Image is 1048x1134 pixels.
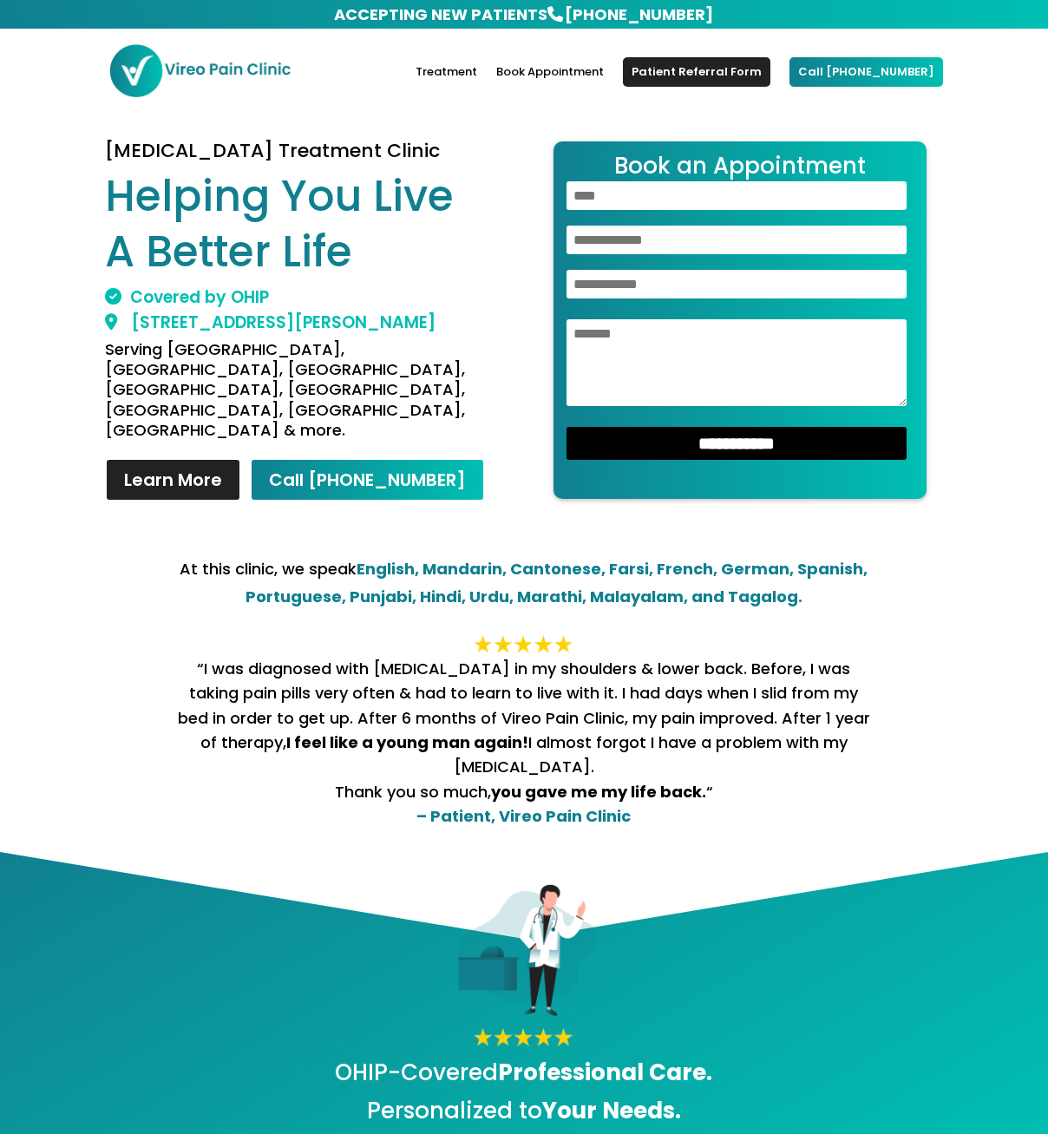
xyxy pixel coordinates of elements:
[177,555,871,611] p: At this clinic, we speak
[177,657,871,829] p: “I was diagnosed with [MEDICAL_DATA] in my shoulders & lower back. Before, I was taking pain pill...
[491,781,706,803] strong: you gave me my life back.
[542,1095,681,1126] strong: Your Needs.
[553,141,927,498] form: Contact form
[246,558,868,607] strong: English, Mandarin, Cantonese, Farsi, French, German, Spanish, Portuguese, Punjabi, Hindi, Urdu, M...
[563,2,715,27] a: [PHONE_NUMBER]
[286,731,528,753] strong: I feel like a young man again!
[105,339,512,449] h4: Serving [GEOGRAPHIC_DATA], [GEOGRAPHIC_DATA], [GEOGRAPHIC_DATA], [GEOGRAPHIC_DATA], [GEOGRAPHIC_D...
[105,458,241,501] a: Learn More
[108,43,291,98] img: Vireo Pain Clinic
[789,57,943,87] a: Call [PHONE_NUMBER]
[472,633,576,657] img: 5_star-final
[623,57,770,87] a: Patient Referral Form
[498,1057,712,1088] strong: Professional Care.
[567,154,914,181] h2: Book an Appointment
[416,66,477,107] a: Treatment
[109,1059,939,1097] h2: OHIP-Covered
[105,169,512,288] h1: Helping You Live A Better Life
[416,805,631,827] strong: – Patient, Vireo Pain Clinic
[250,458,485,501] a: Call [PHONE_NUMBER]
[105,289,512,314] h2: Covered by OHIP
[472,1026,576,1050] img: 5_star-final
[105,311,436,334] a: [STREET_ADDRESS][PERSON_NAME]
[496,66,604,107] a: Book Appointment
[446,870,602,1026] img: Doctors-Vireo-Pain-Clinic-Markham-Chronic-Pain-Treatment-Interventional-Pain-Management-Nerve Blo...
[105,141,512,169] h3: [MEDICAL_DATA] Treatment Clinic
